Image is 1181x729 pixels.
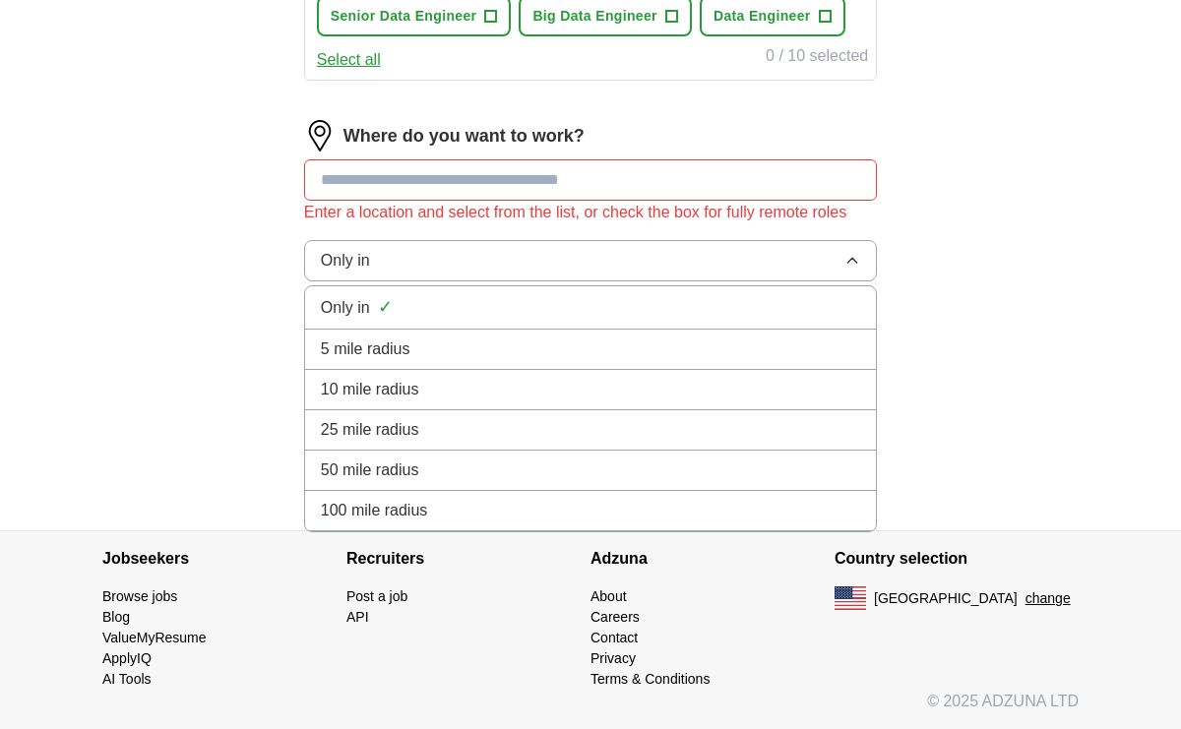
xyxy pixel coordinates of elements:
[590,609,640,625] a: Careers
[331,6,477,27] span: Senior Data Engineer
[102,630,207,645] a: ValueMyResume
[304,240,877,281] button: Only in
[346,609,369,625] a: API
[590,671,710,687] a: Terms & Conditions
[102,588,177,604] a: Browse jobs
[304,201,877,224] div: Enter a location and select from the list, or check the box for fully remote roles
[766,44,868,72] div: 0 / 10 selected
[102,609,130,625] a: Blog
[532,6,657,27] span: Big Data Engineer
[321,499,428,522] span: 100 mile radius
[590,650,636,666] a: Privacy
[590,588,627,604] a: About
[321,249,370,273] span: Only in
[835,586,866,610] img: US flag
[343,123,585,150] label: Where do you want to work?
[317,48,381,72] button: Select all
[835,531,1079,586] h4: Country selection
[378,294,393,321] span: ✓
[321,458,419,482] span: 50 mile radius
[102,650,152,666] a: ApplyIQ
[874,588,1018,609] span: [GEOGRAPHIC_DATA]
[321,418,419,442] span: 25 mile radius
[1026,588,1071,609] button: change
[304,120,336,152] img: location.png
[590,630,638,645] a: Contact
[714,6,811,27] span: Data Engineer
[321,378,419,401] span: 10 mile radius
[321,337,410,361] span: 5 mile radius
[87,690,1094,729] div: © 2025 ADZUNA LTD
[321,296,370,320] span: Only in
[102,671,152,687] a: AI Tools
[346,588,407,604] a: Post a job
